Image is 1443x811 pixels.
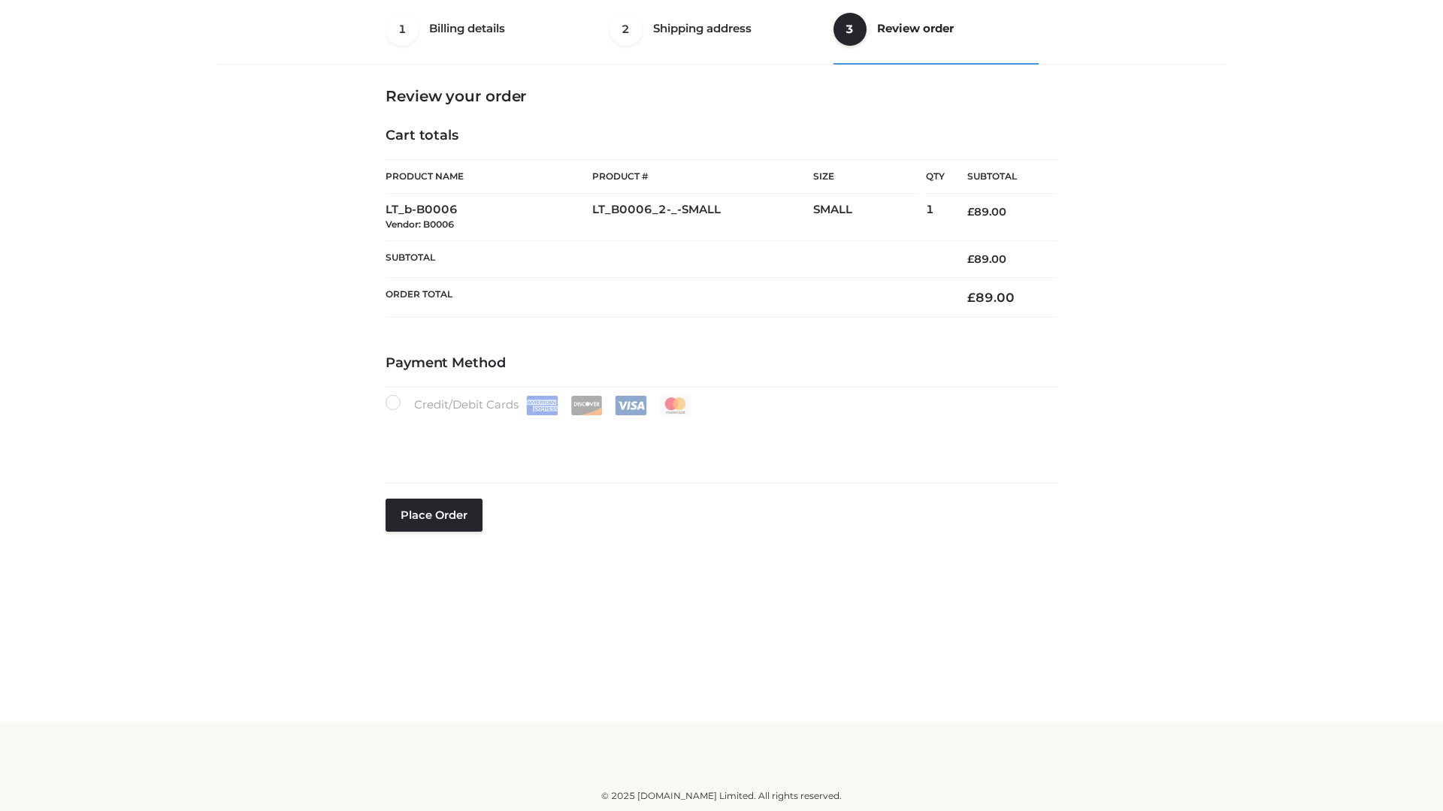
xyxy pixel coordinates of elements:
td: LT_b-B0006 [386,194,592,241]
h4: Cart totals [386,128,1057,144]
bdi: 89.00 [967,290,1015,305]
th: Subtotal [945,160,1057,194]
img: Amex [526,396,558,415]
th: Order Total [386,278,945,318]
bdi: 89.00 [967,205,1006,219]
th: Qty [926,159,945,194]
th: Subtotal [386,240,945,277]
td: 1 [926,194,945,241]
span: £ [967,205,974,219]
div: © 2025 [DOMAIN_NAME] Limited. All rights reserved. [223,788,1220,803]
h3: Review your order [386,87,1057,105]
small: Vendor: B0006 [386,219,454,230]
span: £ [967,252,974,266]
td: SMALL [813,194,926,241]
span: £ [967,290,976,305]
th: Product # [592,159,813,194]
img: Mastercard [659,396,691,415]
img: Visa [615,396,647,415]
button: Place order [386,499,483,532]
h4: Payment Method [386,355,1057,372]
th: Size [813,160,918,194]
td: LT_B0006_2-_-SMALL [592,194,813,241]
bdi: 89.00 [967,252,1006,266]
label: Credit/Debit Cards [386,395,693,415]
img: Discover [570,396,603,415]
th: Product Name [386,159,592,194]
iframe: Secure payment input frame [383,412,1054,467]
